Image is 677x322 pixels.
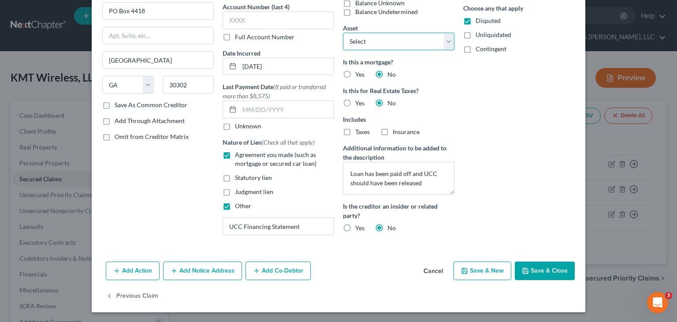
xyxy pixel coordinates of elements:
span: Yes [355,224,365,232]
label: Save As Common Creditor [115,101,187,109]
label: Is the creditor an insider or related party? [343,202,454,220]
label: Choose any that apply [463,4,575,13]
input: MM/DD/YYYY [239,101,334,118]
span: Disputed [476,17,501,24]
input: Apt, Suite, etc... [103,27,213,44]
input: Enter address... [103,3,213,19]
span: Insurance [393,128,420,135]
label: Includes [343,115,454,124]
span: Other [235,202,251,210]
button: Save & New [454,262,511,280]
span: Statutory lien [235,174,272,181]
label: Date Incurred [223,49,260,58]
label: Additional information to be added to the description [343,143,454,162]
span: Omit from Creditor Matrix [115,133,189,140]
label: Full Account Number [235,33,294,41]
iframe: Intercom live chat [647,292,668,313]
button: Add Notice Address [163,262,242,280]
label: Last Payment Date [223,82,334,101]
button: Previous Claim [106,287,158,306]
span: Taxes [355,128,370,135]
button: Add Co-Debtor [246,262,311,280]
span: Yes [355,99,365,107]
span: (Check all that apply) [262,139,315,146]
button: Save & Close [515,262,575,280]
input: Enter zip... [163,76,214,94]
span: Unliquidated [476,31,511,38]
span: 3 [665,292,672,299]
span: Judgment lien [235,188,273,195]
input: Enter city... [103,52,213,68]
span: Agreement you made (such as mortgage or secured car loan) [235,151,316,167]
span: No [387,224,396,232]
input: XXXX [223,11,334,29]
label: Unknown [235,122,261,131]
span: Asset [343,24,358,32]
span: Yes [355,71,365,78]
span: (If paid or transferred more than $8,575) [223,83,326,100]
label: Nature of Lien [223,138,315,147]
span: No [387,71,396,78]
input: Specify... [223,218,334,235]
span: Contingent [476,45,506,52]
label: Balance Undetermined [355,7,418,16]
label: Account Number (last 4) [223,2,290,11]
label: Is this for Real Estate Taxes? [343,86,454,95]
span: No [387,99,396,107]
input: MM/DD/YYYY [239,58,334,75]
label: Is this a mortgage? [343,57,454,67]
button: Cancel [417,262,450,280]
button: Add Action [106,262,160,280]
label: Add Through Attachment [115,116,185,125]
